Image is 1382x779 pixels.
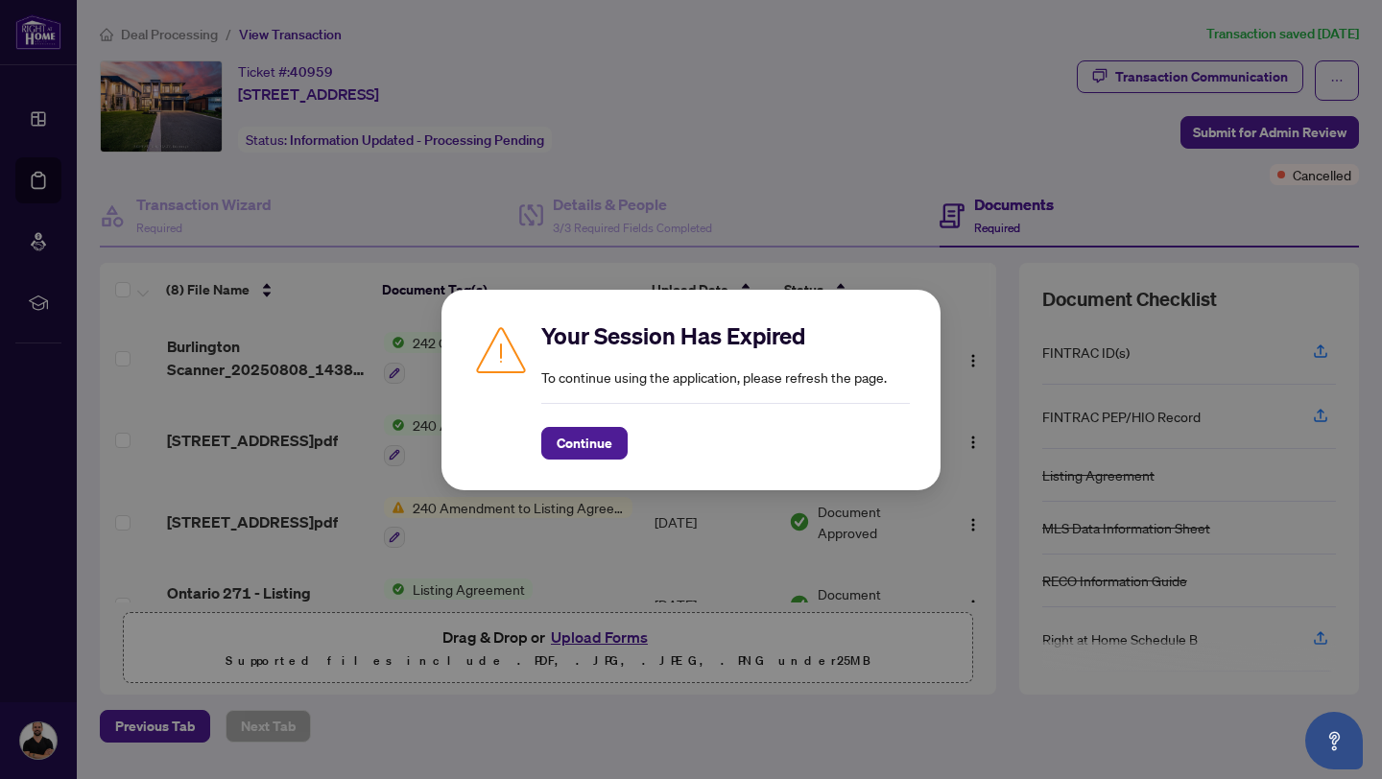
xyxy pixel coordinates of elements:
[541,427,628,460] button: Continue
[472,320,530,378] img: Caution icon
[557,428,612,459] span: Continue
[541,320,910,460] div: To continue using the application, please refresh the page.
[541,320,910,351] h2: Your Session Has Expired
[1305,712,1363,769] button: Open asap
